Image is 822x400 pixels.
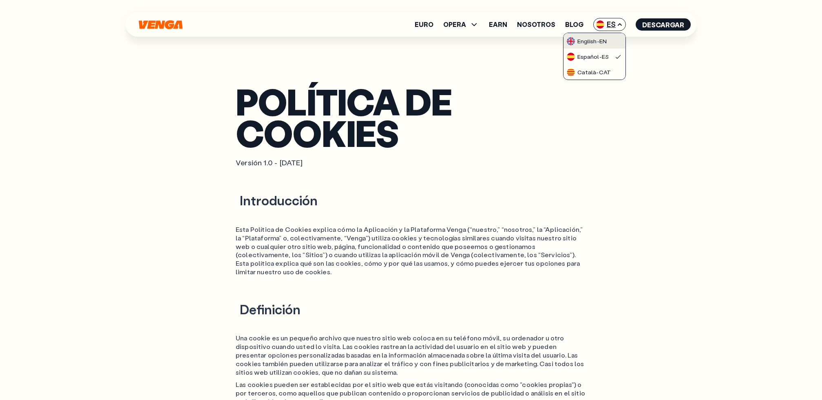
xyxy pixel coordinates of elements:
[236,86,586,148] h1: POLÍTICA DE COOKIES
[636,18,691,31] button: Descargar
[596,20,604,29] img: flag-es
[563,64,625,80] a: flag-catCatalà-CAT
[567,53,575,61] img: flag-es
[236,334,586,376] p: Una cookie es un pequeño archivo que nuestro sitio web coloca en su teléfono móvil, su ordenador ...
[567,68,575,76] img: flag-cat
[567,68,611,76] div: Català - CAT
[517,21,555,28] a: Nosotros
[489,21,507,28] a: Earn
[236,225,586,276] p: Esta Política de Cookies explica cómo la Aplicación y la Plataforma Venga (“nuestro,” “nosotros,”...
[443,20,479,29] span: OPERA
[236,158,586,167] p: Versión 1.0 - [DATE]
[567,53,609,61] div: Español - ES
[593,18,626,31] span: ES
[415,21,433,28] a: Euro
[236,192,586,209] h2: Introducción
[567,37,575,45] img: flag-uk
[563,33,625,49] a: flag-ukEnglish-EN
[563,49,625,64] a: flag-esEspañol-ES
[443,21,466,28] span: OPERA
[236,301,586,318] h2: Definición
[138,20,183,29] svg: Inicio
[565,21,583,28] a: Blog
[567,37,607,45] div: English - EN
